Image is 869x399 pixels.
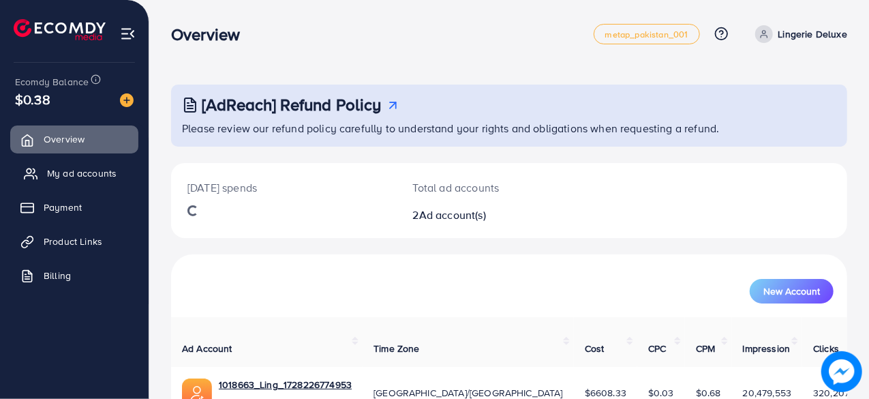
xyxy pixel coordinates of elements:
span: Overview [44,132,85,146]
a: Payment [10,194,138,221]
span: Ad account(s) [419,207,486,222]
p: Lingerie Deluxe [778,26,847,42]
h3: Overview [171,25,251,44]
span: Time Zone [373,342,419,355]
a: Billing [10,262,138,289]
a: 1018663_Ling_1728226774953 [219,378,352,391]
a: Product Links [10,228,138,255]
span: Payment [44,201,82,214]
span: Product Links [44,235,102,248]
p: [DATE] spends [187,179,380,196]
button: New Account [750,279,834,304]
a: Lingerie Deluxe [750,25,847,43]
span: Billing [44,269,71,282]
a: My ad accounts [10,160,138,187]
span: New Account [763,286,820,296]
span: My ad accounts [47,166,117,180]
img: image [120,93,134,107]
span: Cost [585,342,605,355]
span: CPC [648,342,666,355]
a: metap_pakistan_001 [594,24,700,44]
span: Impression [743,342,791,355]
span: CPM [696,342,715,355]
h3: [AdReach] Refund Policy [202,95,382,115]
img: logo [14,19,106,40]
p: Total ad accounts [413,179,549,196]
span: Clicks [813,342,839,355]
a: Overview [10,125,138,153]
span: metap_pakistan_001 [605,30,688,39]
h2: 2 [413,209,549,222]
span: $0.38 [15,89,50,109]
span: Ad Account [182,342,232,355]
img: menu [120,26,136,42]
img: image [821,351,862,392]
p: Please review our refund policy carefully to understand your rights and obligations when requesti... [182,120,839,136]
span: Ecomdy Balance [15,75,89,89]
